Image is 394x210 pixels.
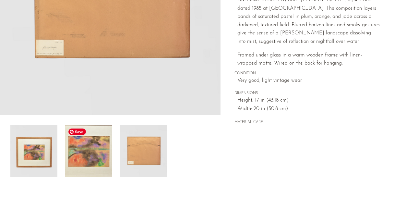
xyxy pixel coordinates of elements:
span: Save [68,129,86,135]
button: MATERIAL CARE [234,120,263,125]
img: Atmospheric Pastel Composition, Framed [120,125,167,177]
p: Framed under glass in a warm wooden frame with linen-wrapped matte. Wired on the back for hanging. [237,51,380,68]
span: Height: 17 in (43.18 cm) [237,96,380,105]
span: Width: 20 in (50.8 cm) [237,105,380,113]
span: DIMENSIONS [234,91,380,96]
img: Atmospheric Pastel Composition, Framed [65,125,112,177]
span: Very good; light vintage wear. [237,77,380,85]
span: CONDITION [234,71,380,77]
img: Atmospheric Pastel Composition, Framed [10,125,57,177]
